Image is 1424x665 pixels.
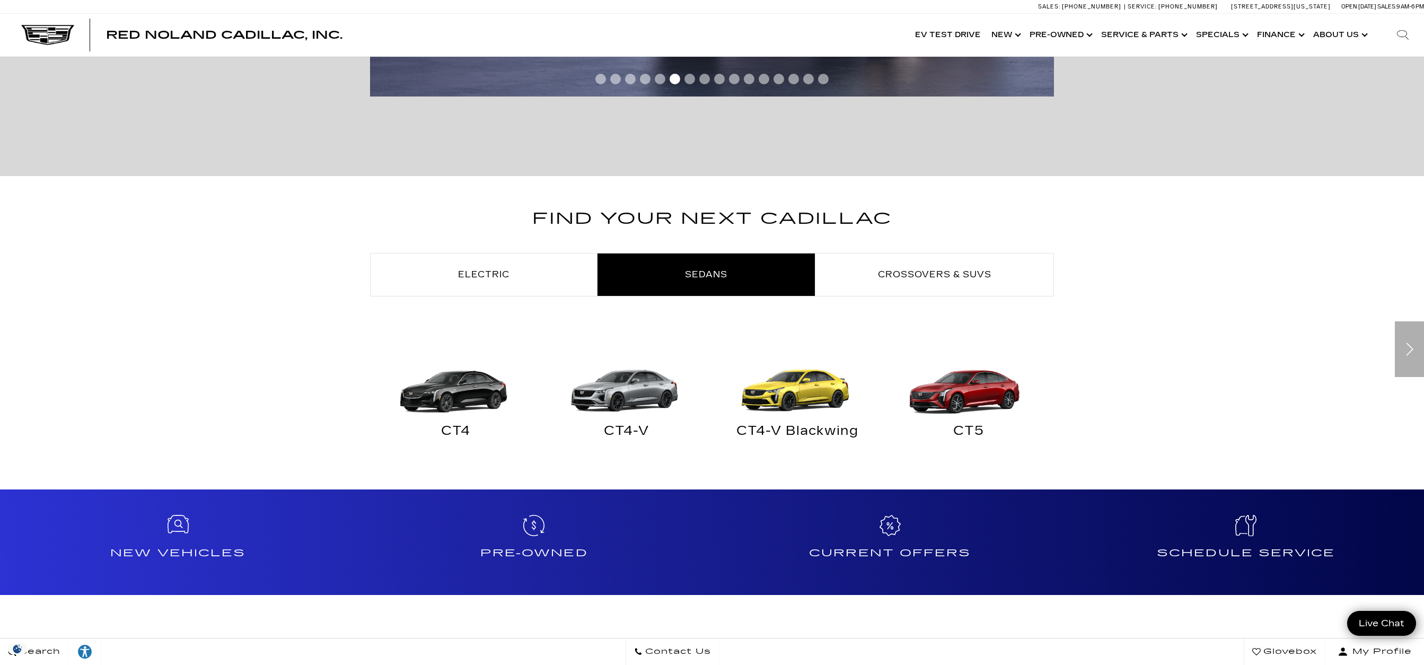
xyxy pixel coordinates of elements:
span: Go to slide 2 [610,74,621,84]
span: Go to slide 9 [714,74,725,84]
span: 9 AM-6 PM [1396,3,1424,10]
span: Search [16,644,60,659]
span: Go to slide 8 [699,74,710,84]
span: Live Chat [1353,617,1410,629]
img: Opt-Out Icon [5,643,30,654]
span: Go to slide 11 [744,74,754,84]
span: [PHONE_NUMBER] [1158,3,1218,10]
span: Go to slide 4 [640,74,651,84]
a: Specials [1191,14,1252,56]
a: EV Test Drive [910,14,986,56]
span: Go to slide 6 [670,74,680,84]
a: CT4 CT4 [370,338,541,448]
a: Glovebox [1244,638,1325,665]
h4: New Vehicles [4,545,352,562]
div: Explore your accessibility options [69,644,101,660]
span: Go to slide 16 [818,74,829,84]
span: Go to slide 10 [729,74,740,84]
a: [STREET_ADDRESS][US_STATE] [1231,3,1331,10]
a: Current Offers [712,489,1068,596]
h4: Current Offers [716,545,1064,562]
span: Go to slide 5 [655,74,665,84]
span: Glovebox [1261,644,1317,659]
a: New [986,14,1024,56]
div: CT4-V [549,426,705,440]
span: Go to slide 7 [684,74,695,84]
a: CT5 CT5 [883,338,1054,448]
span: Open [DATE] [1341,3,1376,10]
div: CT4 [378,426,533,440]
a: CT4-V Blackwing CT4-V Blackwing [712,338,883,448]
span: Go to slide 14 [788,74,799,84]
div: Next slide [1395,321,1424,377]
div: CT5 [891,426,1047,440]
span: Crossovers & SUVs [878,269,991,279]
span: Go to slide 3 [625,74,636,84]
span: Contact Us [643,644,711,659]
h4: Pre-Owned [361,545,708,562]
img: Cadillac Dark Logo with Cadillac White Text [21,25,74,45]
a: Red Noland Cadillac, Inc. [106,30,342,40]
span: Go to slide 13 [773,74,784,84]
span: [PHONE_NUMBER] [1062,3,1121,10]
img: CT4 [375,338,536,418]
a: Electric [371,253,597,296]
span: Go to slide 15 [803,74,814,84]
a: Service: [PHONE_NUMBER] [1124,4,1220,10]
div: CT4-V Blackwing [720,426,875,440]
span: Service: [1128,3,1157,10]
h4: Schedule Service [1073,545,1420,562]
a: Explore your accessibility options [69,638,101,665]
a: Contact Us [626,638,719,665]
h2: Find Your Next Cadillac [370,206,1054,245]
a: Sedans [597,253,815,296]
a: Service & Parts [1096,14,1191,56]
img: CT4-V Blackwing [717,338,878,418]
a: About Us [1308,14,1371,56]
span: Go to slide 1 [595,74,606,84]
a: Pre-Owned [1024,14,1096,56]
img: CT4-V [547,338,707,418]
a: Live Chat [1347,611,1416,636]
a: Crossovers & SUVs [815,253,1053,296]
section: Click to Open Cookie Consent Modal [5,643,30,654]
img: CT5 [889,338,1049,418]
span: Sedans [685,269,727,279]
a: Sales: [PHONE_NUMBER] [1038,4,1124,10]
span: Sales: [1377,3,1396,10]
span: My Profile [1348,644,1412,659]
span: Red Noland Cadillac, Inc. [106,29,342,41]
a: Pre-Owned [356,489,713,596]
a: CT4-V CT4-V [541,338,713,448]
span: Electric [458,269,509,279]
span: Sales: [1038,3,1060,10]
button: Open user profile menu [1325,638,1424,665]
span: Go to slide 12 [759,74,769,84]
a: Finance [1252,14,1308,56]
